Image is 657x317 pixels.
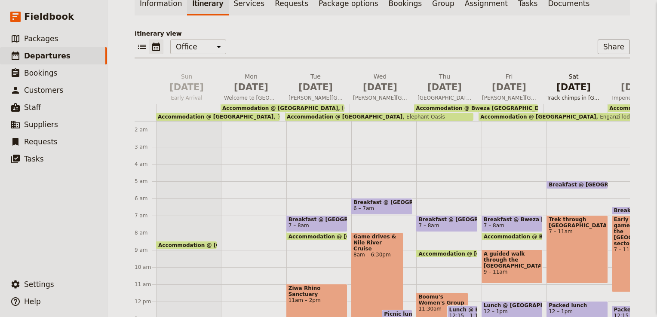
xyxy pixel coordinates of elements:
div: 5 am [135,178,156,185]
span: 8am – 6:30pm [353,252,401,258]
button: Tue [DATE][PERSON_NAME][GEOGRAPHIC_DATA] [285,72,350,104]
div: 9 am [135,247,156,253]
span: Staff [24,103,41,112]
span: 11am – 2pm [289,297,345,303]
div: 12 pm [135,298,156,305]
span: Breakfast @ [GEOGRAPHIC_DATA] [353,199,410,205]
h2: Sun [160,72,214,94]
span: Accommodation @ [GEOGRAPHIC_DATA] [289,234,408,239]
span: Settings [24,280,54,289]
div: 7 am [135,212,156,219]
button: Mon [DATE]Welcome to [GEOGRAPHIC_DATA]! [221,72,285,104]
span: [DATE] [160,81,214,94]
span: Tasks [24,155,44,163]
div: 6 am [135,195,156,202]
span: Accommodation @ [GEOGRAPHIC_DATA] [158,242,278,248]
span: Game drives & Nile River Cruise [353,234,401,252]
div: 10 am [135,264,156,271]
div: Breakfast @ [GEOGRAPHIC_DATA]6 – 7am [351,198,412,215]
button: List view [135,40,149,54]
span: Bookings [24,69,57,77]
div: Accommodation @ [GEOGRAPHIC_DATA] [156,241,217,249]
span: Accommodation @ [GEOGRAPHIC_DATA] [287,114,402,120]
span: Suppliers [24,120,58,129]
div: 8 am [135,229,156,236]
span: Packages [24,34,58,43]
span: Ziwa Rhino Sanctuary [289,285,345,297]
span: Fieldbook [24,10,74,23]
span: Customers [24,86,63,94]
span: Breakfast @ [GEOGRAPHIC_DATA] [289,216,345,223]
span: Help [24,297,41,306]
div: Accommodation @ [GEOGRAPHIC_DATA] [286,232,347,241]
div: Accommodation @ [GEOGRAPHIC_DATA]Elephant Oasis [285,113,473,121]
div: 4 am [135,161,156,168]
span: [DATE] [224,81,278,94]
span: [PERSON_NAME][GEOGRAPHIC_DATA] [350,94,411,101]
span: [DATE] [289,81,343,94]
span: Accommodation @ [GEOGRAPHIC_DATA] [158,114,273,120]
h2: Wed [353,72,407,94]
div: 3 am [135,143,156,150]
span: 7 – 8am [289,223,309,229]
div: Accommodation @ [GEOGRAPHIC_DATA][GEOGRAPHIC_DATA] [221,104,344,112]
span: Departures [24,52,71,60]
span: [DATE] [353,81,407,94]
span: [PERSON_NAME][GEOGRAPHIC_DATA] [285,94,346,101]
div: 11 am [135,281,156,288]
div: Accommodation @ [GEOGRAPHIC_DATA][GEOGRAPHIC_DATA] [156,113,280,121]
button: Wed [DATE][PERSON_NAME][GEOGRAPHIC_DATA] [350,72,414,104]
h2: Tue [289,72,343,94]
h2: Mon [224,72,278,94]
button: Calendar view [149,40,163,54]
span: Accommodation @ [GEOGRAPHIC_DATA] [222,105,338,111]
div: 2 am [135,126,156,133]
p: Itinerary view [135,29,630,38]
span: Welcome to [GEOGRAPHIC_DATA]! [221,94,282,101]
div: Breakfast @ [GEOGRAPHIC_DATA]7 – 8am [286,215,347,232]
span: Early Arrival [156,94,217,101]
button: Sun [DATE]Early Arrival [156,72,221,104]
span: 6 – 7am [353,205,374,211]
span: Requests [24,137,58,146]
